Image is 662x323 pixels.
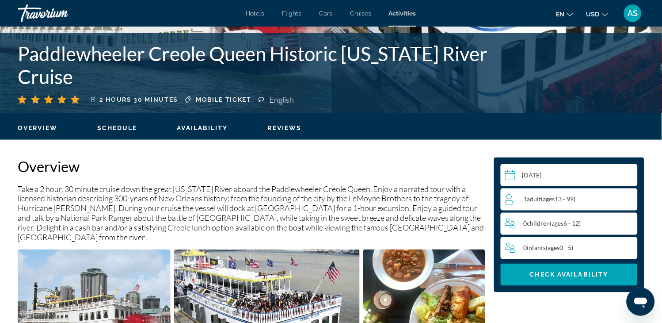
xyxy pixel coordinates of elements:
span: ages [543,196,555,203]
span: ( 6 - 12) [550,220,581,227]
iframe: Button to launch messaging window [627,288,655,316]
span: Reviews [268,124,302,131]
h2: Overview [18,158,485,175]
p: Take a 2 hour, 30 minute cruise down the great [US_STATE] River aboard the Paddlewheeler Creole Q... [18,184,485,242]
span: ( 0 - 5) [546,244,574,252]
span: Schedule [97,124,137,131]
span: en [556,11,565,18]
span: 1 [524,196,576,203]
h1: Paddlewheeler Creole Queen Historic [US_STATE] River Cruise [18,42,503,88]
button: Availability [177,124,228,132]
span: ages [552,220,564,227]
span: Check Availability [530,271,609,278]
span: 2 hours 30 minutes [99,96,178,103]
span: 0 [524,244,574,252]
a: Cruises [350,10,371,17]
span: Adult [527,196,541,203]
span: Overview [18,124,57,131]
button: User Menu [621,4,644,23]
span: ages [548,244,560,252]
span: 0 [524,220,581,227]
button: Travelers: 1 adult, 0 children [501,188,638,259]
span: USD [586,11,600,18]
span: Availability [177,124,228,131]
a: Cars [319,10,332,17]
a: Hotels [246,10,264,17]
button: Check Availability [501,264,638,286]
button: Reviews [268,124,302,132]
span: Infants [527,244,546,252]
button: Overview [18,124,57,132]
span: AS [628,9,638,18]
a: Activities [389,10,416,17]
span: Children [527,220,550,227]
a: Flights [282,10,301,17]
button: Change language [556,8,573,20]
span: ( 13 - 99) [541,196,576,203]
span: Mobile ticket [196,96,251,103]
button: Schedule [97,124,137,132]
a: Travorium [18,2,106,25]
button: Change currency [586,8,608,20]
div: English [269,95,296,104]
